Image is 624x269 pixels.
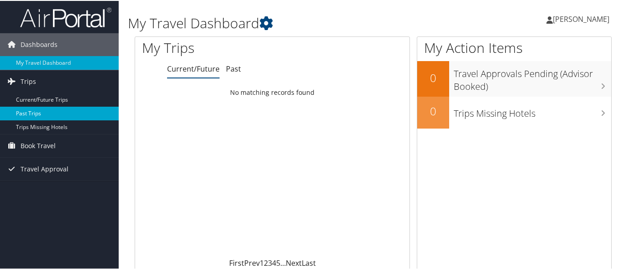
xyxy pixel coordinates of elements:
[454,102,611,119] h3: Trips Missing Hotels
[417,37,611,57] h1: My Action Items
[226,63,241,73] a: Past
[21,157,68,180] span: Travel Approval
[286,257,302,267] a: Next
[417,96,611,128] a: 0Trips Missing Hotels
[244,257,260,267] a: Prev
[21,69,36,92] span: Trips
[135,83,409,100] td: No matching records found
[21,32,58,55] span: Dashboards
[417,103,449,118] h2: 0
[553,13,609,23] span: [PERSON_NAME]
[276,257,280,267] a: 5
[454,62,611,92] h3: Travel Approvals Pending (Advisor Booked)
[417,60,611,95] a: 0Travel Approvals Pending (Advisor Booked)
[20,6,111,27] img: airportal-logo.png
[417,69,449,85] h2: 0
[302,257,316,267] a: Last
[128,13,455,32] h1: My Travel Dashboard
[167,63,220,73] a: Current/Future
[229,257,244,267] a: First
[264,257,268,267] a: 2
[280,257,286,267] span: …
[21,134,56,156] span: Book Travel
[268,257,272,267] a: 3
[260,257,264,267] a: 1
[546,5,619,32] a: [PERSON_NAME]
[272,257,276,267] a: 4
[142,37,288,57] h1: My Trips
